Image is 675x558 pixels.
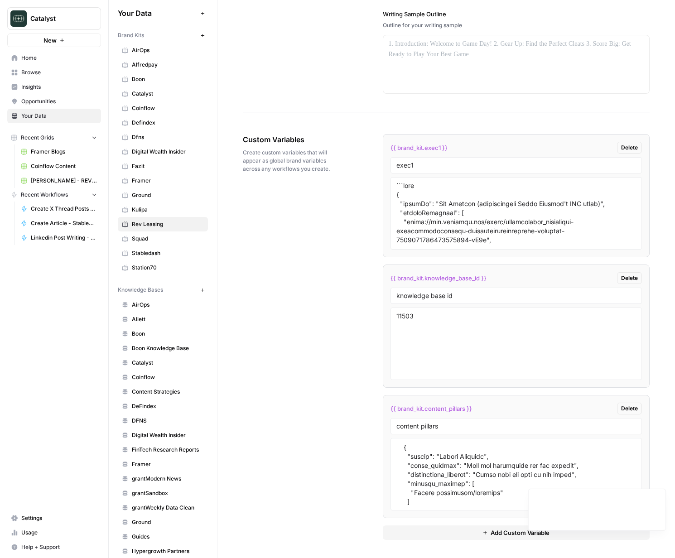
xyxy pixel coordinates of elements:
a: [PERSON_NAME] - REV Leasing [17,173,101,188]
a: DFNS [118,414,208,428]
a: Coinflow Content [17,159,101,173]
span: AirOps [132,301,204,309]
a: Settings [7,511,101,525]
span: Kulipa [132,206,204,214]
button: Delete [617,403,642,414]
span: DeFindex [132,402,204,410]
span: Alfredpay [132,61,204,69]
a: Boon [118,327,208,341]
span: Your Data [118,8,197,19]
a: Stabledash [118,246,208,260]
a: grantModern News [118,471,208,486]
span: Linkedin Post Writing - [DATE] [31,234,97,242]
span: {{ brand_kit.content_pillars }} [391,404,472,413]
span: Settings [21,514,97,522]
a: Browse [7,65,101,80]
span: Framer [132,177,204,185]
textarea: ```lore { "ipsumDo": "Sit Ametcon (adipiscingeli Seddo Eiusmod't INC utlab)", "etdoloRemagnaal": ... [396,181,636,245]
a: Alfredpay [118,58,208,72]
span: Defindex [132,119,204,127]
span: Digital Wealth Insider [132,148,204,156]
span: Fazit [132,162,204,170]
span: grantSandbox [132,489,204,497]
span: FinTech Research Reports [132,446,204,454]
a: FinTech Research Reports [118,443,208,457]
button: Workspace: Catalyst [7,7,101,30]
button: New [7,34,101,47]
input: Variable Name [396,292,636,300]
span: Stabledash [132,249,204,257]
span: DFNS [132,417,204,425]
span: Delete [621,274,638,282]
button: Delete [617,272,642,284]
span: Framer Blogs [31,148,97,156]
span: Create custom variables that will appear as global brand variables across any workflows you create. [243,149,332,173]
a: Guides [118,529,208,544]
span: Usage [21,529,97,537]
span: Squad [132,235,204,243]
span: Content Strategies [132,388,204,396]
button: Recent Workflows [7,188,101,202]
textarea: { "loremip_dolorsi_ametconse": [ { "adipis": "Elitsedd Eiusmodtem", "incid_utlabor": "Etdo magnaa... [396,442,636,506]
a: Boon [118,72,208,87]
a: AirOps [118,43,208,58]
a: Linkedin Post Writing - [DATE] [17,231,101,245]
span: Your Data [21,112,97,120]
span: Guides [132,533,204,541]
a: Opportunities [7,94,101,109]
div: Outline for your writing sample [383,21,650,29]
span: Rev Leasing [132,220,204,228]
span: Create Article - StableDash [31,219,97,227]
span: Help + Support [21,543,97,551]
a: Coinflow [118,370,208,385]
a: Catalyst [118,356,208,370]
span: Browse [21,68,97,77]
span: Ground [132,191,204,199]
span: Boon Knowledge Base [132,344,204,352]
span: Catalyst [30,14,85,23]
a: Ground [118,188,208,202]
span: grantWeekly Data Clean [132,504,204,512]
textarea: 11503 [396,312,636,376]
span: Delete [621,404,638,413]
span: Station70 [132,264,204,272]
img: Catalyst Logo [10,10,27,27]
a: Dfns [118,130,208,144]
span: Knowledge Bases [118,286,163,294]
button: Delete [617,142,642,154]
span: [PERSON_NAME] - REV Leasing [31,177,97,185]
span: AirOps [132,46,204,54]
span: {{ brand_kit.knowledge_base_id }} [391,274,487,283]
a: Squad [118,231,208,246]
span: grantModern News [132,475,204,483]
span: Create X Thread Posts from Linkedin [31,205,97,213]
a: Coinflow [118,101,208,115]
input: Variable Name [396,422,636,430]
a: Create X Thread Posts from Linkedin [17,202,101,216]
a: AirOps [118,298,208,312]
span: Recent Workflows [21,191,68,199]
button: Add Custom Variable [383,525,650,540]
a: Framer Blogs [17,144,101,159]
a: Ground [118,515,208,529]
a: Create Article - StableDash [17,216,101,231]
span: Delete [621,144,638,152]
a: Home [7,51,101,65]
a: Station70 [118,260,208,275]
a: Boon Knowledge Base [118,341,208,356]
span: Hypergrowth Partners [132,547,204,555]
label: Writing Sample Outline [383,10,650,19]
button: Help + Support [7,540,101,554]
a: grantSandbox [118,486,208,500]
span: Boon [132,75,204,83]
span: Digital Wealth Insider [132,431,204,439]
a: DeFindex [118,399,208,414]
span: Add Custom Variable [491,528,550,537]
span: {{ brand_kit.exec1 }} [391,143,448,152]
span: Insights [21,83,97,91]
span: Ground [132,518,204,526]
a: Content Strategies [118,385,208,399]
span: Coinflow [132,104,204,112]
a: Insights [7,80,101,94]
a: Usage [7,525,101,540]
